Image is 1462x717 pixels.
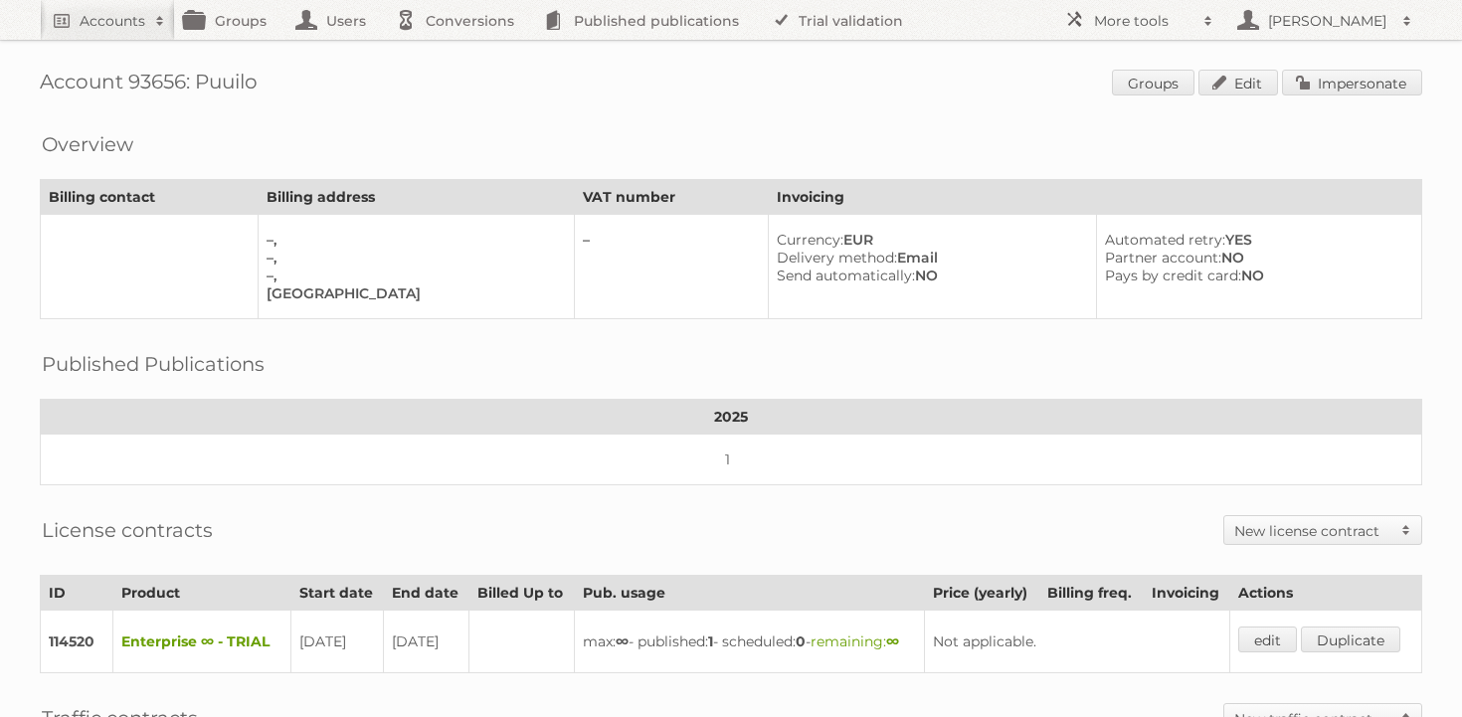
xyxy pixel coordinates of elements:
[1105,267,1405,284] div: NO
[290,611,383,673] td: [DATE]
[1234,521,1391,541] h2: New license contract
[80,11,145,31] h2: Accounts
[1301,627,1400,652] a: Duplicate
[267,284,558,302] div: [GEOGRAPHIC_DATA]
[41,611,113,673] td: 114520
[1229,576,1421,611] th: Actions
[259,180,575,215] th: Billing address
[1105,249,1405,267] div: NO
[777,231,1080,249] div: EUR
[777,249,897,267] span: Delivery method:
[41,180,259,215] th: Billing contact
[1263,11,1392,31] h2: [PERSON_NAME]
[574,611,924,673] td: max: - published: - scheduled: -
[1198,70,1278,95] a: Edit
[811,632,899,650] span: remaining:
[1038,576,1143,611] th: Billing freq.
[40,70,1422,99] h1: Account 93656: Puuilo
[1105,231,1405,249] div: YES
[469,576,575,611] th: Billed Up to
[383,576,468,611] th: End date
[1391,516,1421,544] span: Toggle
[886,632,899,650] strong: ∞
[1224,516,1421,544] a: New license contract
[925,576,1039,611] th: Price (yearly)
[1238,627,1297,652] a: edit
[777,231,843,249] span: Currency:
[41,400,1422,435] th: 2025
[267,231,558,249] div: –,
[42,349,265,379] h2: Published Publications
[267,267,558,284] div: –,
[575,180,768,215] th: VAT number
[1105,267,1241,284] span: Pays by credit card:
[42,129,133,159] h2: Overview
[112,611,290,673] td: Enterprise ∞ - TRIAL
[1112,70,1194,95] a: Groups
[796,632,806,650] strong: 0
[575,215,768,319] td: –
[1282,70,1422,95] a: Impersonate
[41,435,1422,485] td: 1
[777,249,1080,267] div: Email
[777,267,1080,284] div: NO
[768,180,1421,215] th: Invoicing
[925,611,1230,673] td: Not applicable.
[112,576,290,611] th: Product
[41,576,113,611] th: ID
[1105,249,1221,267] span: Partner account:
[383,611,468,673] td: [DATE]
[1143,576,1229,611] th: Invoicing
[574,576,924,611] th: Pub. usage
[1105,231,1225,249] span: Automated retry:
[1094,11,1193,31] h2: More tools
[708,632,713,650] strong: 1
[616,632,629,650] strong: ∞
[267,249,558,267] div: –,
[777,267,915,284] span: Send automatically:
[42,515,213,545] h2: License contracts
[290,576,383,611] th: Start date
